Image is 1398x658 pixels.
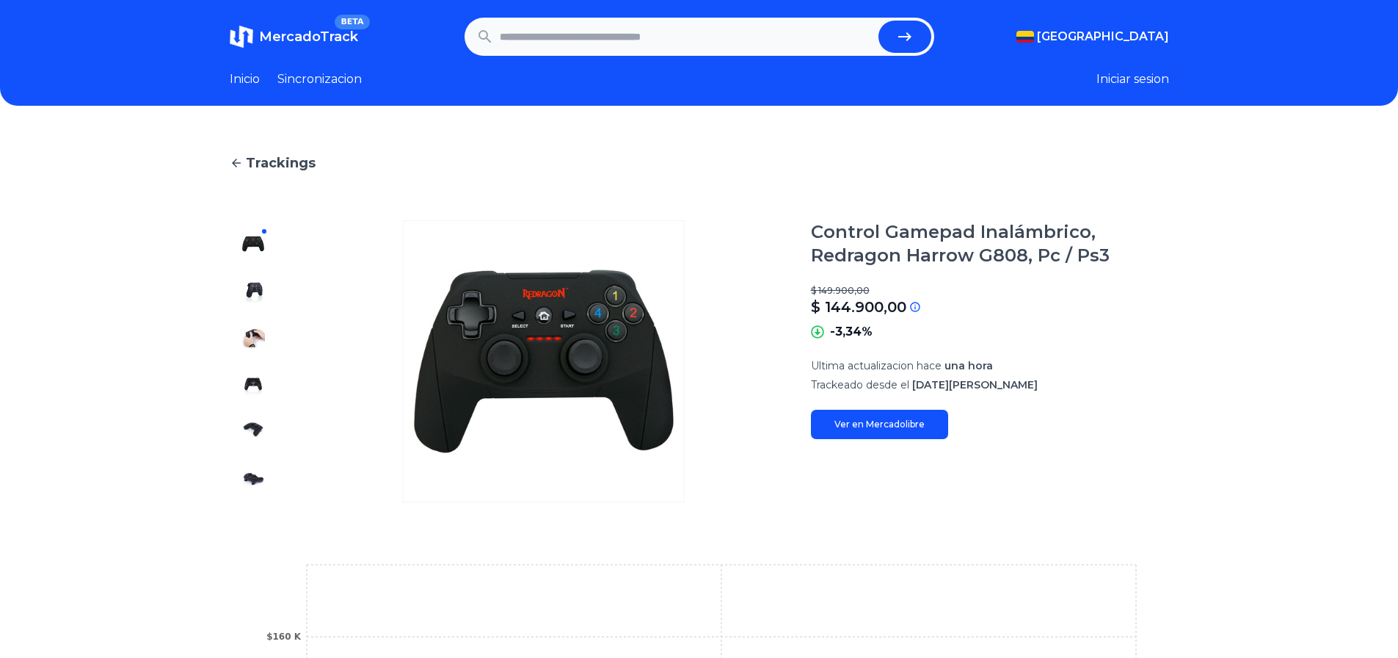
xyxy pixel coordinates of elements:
button: Iniciar sesion [1096,70,1169,88]
p: $ 149.900,00 [811,285,1169,297]
h1: Control Gamepad Inalámbrico, Redragon Harrow G808, Pc / Ps3 [811,220,1169,267]
a: Inicio [230,70,260,88]
button: [GEOGRAPHIC_DATA] [1016,28,1169,46]
p: $ 144.900,00 [811,297,906,317]
span: Trackeado desde el [811,378,909,391]
a: Sincronizacion [277,70,362,88]
img: Control Gamepad Inalámbrico, Redragon Harrow G808, Pc / Ps3 [241,279,265,303]
tspan: $160 K [266,632,302,642]
a: MercadoTrackBETA [230,25,358,48]
img: Control Gamepad Inalámbrico, Redragon Harrow G808, Pc / Ps3 [241,326,265,350]
span: Trackings [246,153,316,173]
a: Trackings [230,153,1169,173]
span: BETA [335,15,369,29]
img: Control Gamepad Inalámbrico, Redragon Harrow G808, Pc / Ps3 [241,232,265,256]
img: Control Gamepad Inalámbrico, Redragon Harrow G808, Pc / Ps3 [241,467,265,491]
span: una hora [944,359,993,372]
img: Control Gamepad Inalámbrico, Redragon Harrow G808, Pc / Ps3 [306,220,782,502]
img: Control Gamepad Inalámbrico, Redragon Harrow G808, Pc / Ps3 [241,420,265,444]
a: Ver en Mercadolibre [811,410,948,439]
img: Control Gamepad Inalámbrico, Redragon Harrow G808, Pc / Ps3 [241,373,265,397]
img: Colombia [1016,31,1034,43]
span: [DATE][PERSON_NAME] [912,378,1038,391]
img: MercadoTrack [230,25,253,48]
span: [GEOGRAPHIC_DATA] [1037,28,1169,46]
p: -3,34% [830,323,873,341]
span: Ultima actualizacion hace [811,359,942,372]
span: MercadoTrack [259,29,358,45]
